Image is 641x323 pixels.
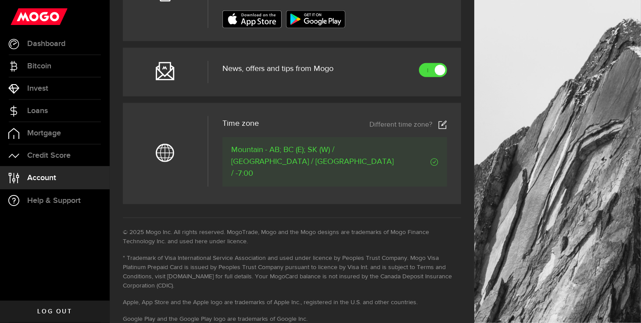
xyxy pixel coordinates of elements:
[222,11,282,28] img: badge-app-store.svg
[231,144,397,180] span: Mountain - AB; BC (E); SK (W) / [GEOGRAPHIC_DATA] / [GEOGRAPHIC_DATA] / -7:00
[7,4,33,30] button: Open LiveChat chat widget
[27,40,65,48] span: Dashboard
[286,11,345,28] img: badge-google-play.svg
[123,228,461,246] li: © 2025 Mogo Inc. All rights reserved. MogoTrade, Mogo and the Mogo designs are trademarks of Mogo...
[27,85,48,92] span: Invest
[369,121,447,129] a: Different time zone?
[27,197,81,205] span: Help & Support
[27,107,48,115] span: Loans
[27,129,61,137] span: Mortgage
[397,158,439,166] span: Verified
[123,254,461,291] li: * Trademark of Visa International Service Association and used under licence by Peoples Trust Com...
[123,298,461,307] li: Apple, App Store and the Apple logo are trademarks of Apple Inc., registered in the U.S. and othe...
[222,65,334,73] span: News, offers and tips from Mogo
[37,309,72,315] span: Log out
[27,174,56,182] span: Account
[27,152,71,160] span: Credit Score
[222,120,259,128] span: Time zone
[27,62,51,70] span: Bitcoin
